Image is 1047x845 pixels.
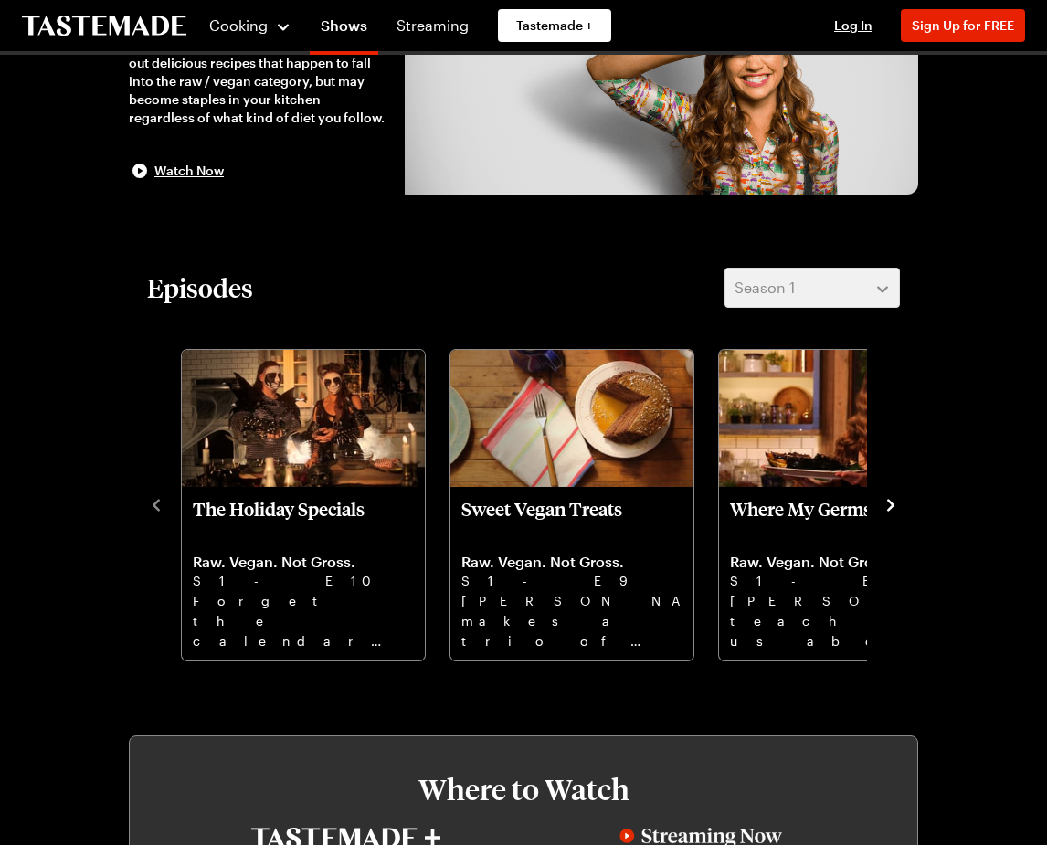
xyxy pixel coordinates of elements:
div: 1 / 10 [180,344,449,662]
button: navigate to previous item [147,492,165,514]
p: Where My Germs At? [730,498,951,542]
h3: Where to Watch [185,773,862,806]
p: Sweet Vegan Treats [461,498,682,542]
p: The Holiday Specials [193,498,414,542]
span: Season 1 [735,277,795,299]
p: S1 - E8 [730,571,951,591]
div: Sweet Vegan Treats [450,350,693,660]
p: [PERSON_NAME] makes a trio of raw, vegan desserts, and shows you a recipe for raw vegan hazelnut ... [461,591,682,650]
button: Sign Up for FREE [901,9,1025,42]
button: Log In [817,16,890,35]
p: S1 - E10 [193,571,414,591]
button: Cooking [208,4,291,48]
p: Raw. Vegan. Not Gross. [193,553,414,571]
button: Season 1 [724,268,900,308]
p: Forget the calendar telling you when it's time for a holiday - there's always a reason to celebrate! [193,591,414,650]
button: navigate to next item [882,492,900,514]
img: Where My Germs At? [719,350,962,487]
a: To Tastemade Home Page [22,16,186,37]
div: In this series, [PERSON_NAME] of Sidesaddle Kitchen shows you some flat-out delicious recipes tha... [129,17,386,127]
h2: Episodes [147,271,253,304]
p: S1 - E9 [461,571,682,591]
span: Sign Up for FREE [912,17,1014,33]
a: Shows [310,4,378,55]
a: Sweet Vegan Treats [461,498,682,650]
span: Cooking [209,16,268,34]
div: Where My Germs At? [719,350,962,660]
a: Tastemade + [498,9,611,42]
div: The Holiday Specials [182,350,425,660]
span: Watch Now [154,162,224,180]
a: The Holiday Specials [193,498,414,650]
div: 3 / 10 [717,344,986,662]
img: Sweet Vegan Treats [450,350,693,487]
p: Raw. Vegan. Not Gross. [461,553,682,571]
span: Tastemade + [516,16,593,35]
a: Where My Germs At? [730,498,951,650]
p: [PERSON_NAME] teaches us about probiotics while showing us some raw vegan versions of traditional... [730,591,951,650]
div: 2 / 10 [449,344,717,662]
span: Log In [834,17,872,33]
img: The Holiday Specials [182,350,425,487]
p: Raw. Vegan. Not Gross. [730,553,951,571]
